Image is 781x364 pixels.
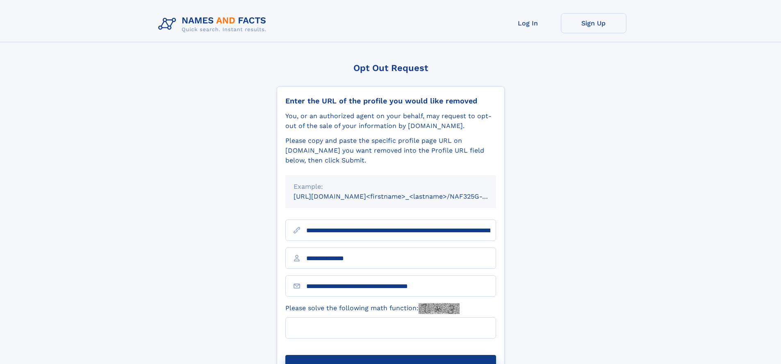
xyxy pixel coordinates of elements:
[495,13,561,33] a: Log In
[285,136,496,165] div: Please copy and paste the specific profile page URL on [DOMAIN_NAME] you want removed into the Pr...
[561,13,626,33] a: Sign Up
[155,13,273,35] img: Logo Names and Facts
[294,182,488,192] div: Example:
[294,192,512,200] small: [URL][DOMAIN_NAME]<firstname>_<lastname>/NAF325G-xxxxxxxx
[285,111,496,131] div: You, or an authorized agent on your behalf, may request to opt-out of the sale of your informatio...
[285,303,460,314] label: Please solve the following math function:
[277,63,505,73] div: Opt Out Request
[285,96,496,105] div: Enter the URL of the profile you would like removed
